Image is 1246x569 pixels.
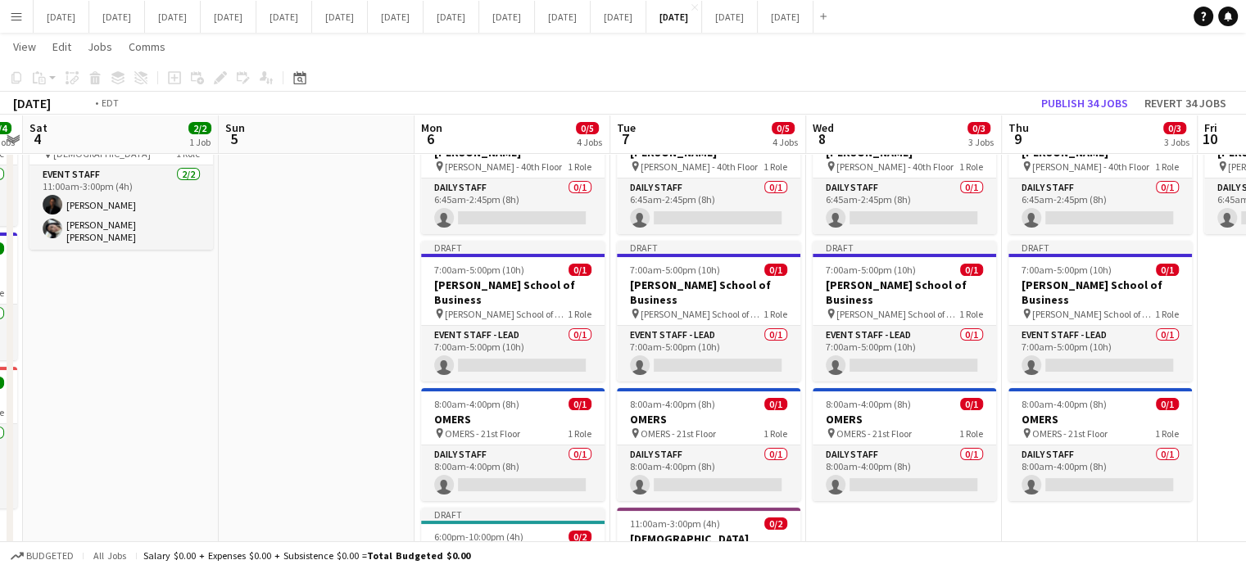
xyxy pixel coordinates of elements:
div: [DATE] [13,95,51,111]
button: [DATE] [145,1,201,33]
button: [DATE] [34,1,89,33]
span: View [13,39,36,54]
button: [DATE] [201,1,256,33]
button: [DATE] [591,1,646,33]
span: Total Budgeted $0.00 [367,549,470,562]
button: [DATE] [89,1,145,33]
button: [DATE] [424,1,479,33]
button: [DATE] [312,1,368,33]
a: View [7,36,43,57]
button: [DATE] [479,1,535,33]
a: Comms [122,36,172,57]
button: [DATE] [535,1,591,33]
button: Budgeted [8,547,76,565]
div: Salary $0.00 + Expenses $0.00 + Subsistence $0.00 = [143,549,470,562]
span: Jobs [88,39,112,54]
button: Publish 34 jobs [1035,93,1135,114]
button: [DATE] [646,1,702,33]
span: All jobs [90,549,129,562]
span: Edit [52,39,71,54]
button: Revert 34 jobs [1138,93,1233,114]
button: [DATE] [702,1,758,33]
div: EDT [102,97,119,109]
span: Budgeted [26,550,74,562]
button: [DATE] [368,1,424,33]
button: [DATE] [758,1,813,33]
span: Comms [129,39,165,54]
button: [DATE] [256,1,312,33]
a: Jobs [81,36,119,57]
a: Edit [46,36,78,57]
